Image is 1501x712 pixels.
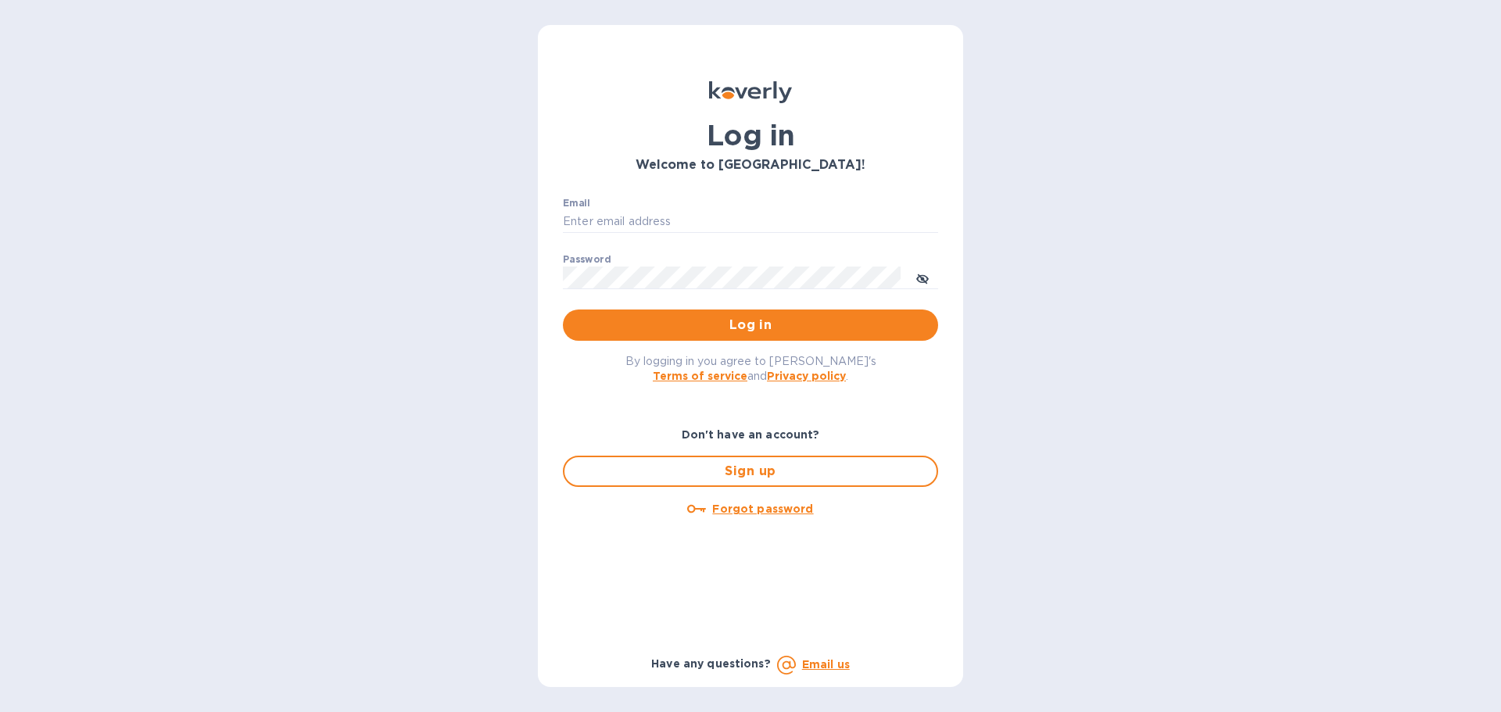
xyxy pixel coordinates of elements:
[625,355,876,382] span: By logging in you agree to [PERSON_NAME]'s and .
[563,119,938,152] h1: Log in
[682,428,820,441] b: Don't have an account?
[653,370,747,382] a: Terms of service
[651,657,771,670] b: Have any questions?
[563,309,938,341] button: Log in
[907,262,938,293] button: toggle password visibility
[563,199,590,208] label: Email
[802,658,850,671] a: Email us
[577,462,924,481] span: Sign up
[712,503,813,515] u: Forgot password
[563,210,938,234] input: Enter email address
[767,370,846,382] a: Privacy policy
[575,316,926,335] span: Log in
[563,456,938,487] button: Sign up
[709,81,792,103] img: Koverly
[563,255,611,264] label: Password
[563,158,938,173] h3: Welcome to [GEOGRAPHIC_DATA]!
